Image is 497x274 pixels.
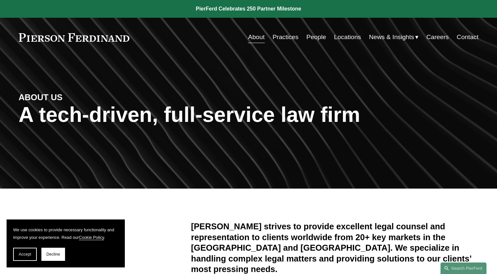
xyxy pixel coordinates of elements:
[41,248,65,261] button: Decline
[369,31,418,43] a: folder dropdown
[273,31,299,43] a: Practices
[306,31,326,43] a: People
[19,93,63,102] strong: ABOUT US
[248,31,264,43] a: About
[426,31,449,43] a: Careers
[19,252,31,257] span: Accept
[13,226,118,241] p: We use cookies to provide necessary functionality and improve your experience. Read our .
[46,252,60,257] span: Decline
[79,235,104,240] a: Cookie Policy
[457,31,478,43] a: Contact
[13,248,37,261] button: Accept
[441,263,486,274] a: Search this site
[7,219,125,267] section: Cookie banner
[369,32,414,43] span: News & Insights
[19,103,479,127] h1: A tech-driven, full-service law firm
[334,31,361,43] a: Locations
